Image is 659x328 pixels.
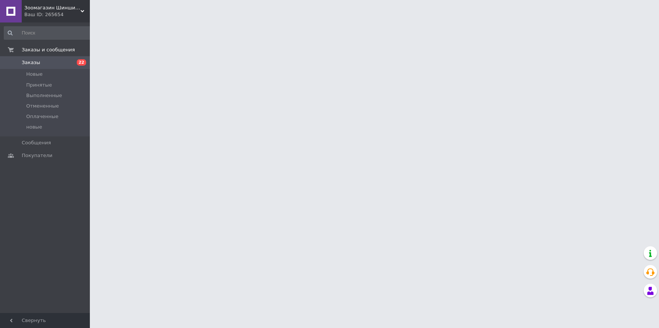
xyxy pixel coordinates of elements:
[22,46,75,53] span: Заказы и сообщения
[26,113,58,120] span: Оплаченные
[22,152,52,159] span: Покупатели
[26,92,62,99] span: Выполненные
[4,26,92,40] input: Поиск
[26,82,52,88] span: Принятые
[26,124,42,130] span: новые
[22,59,40,66] span: Заказы
[26,103,59,109] span: Отмененные
[24,4,81,11] span: Зоомагазин Шиншилка - Дискаунтер зоотоваров.Корма для кошек и собак. Ветеринарная аптека
[26,71,43,78] span: Новые
[77,59,86,66] span: 22
[22,139,51,146] span: Сообщения
[24,11,90,18] div: Ваш ID: 265654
